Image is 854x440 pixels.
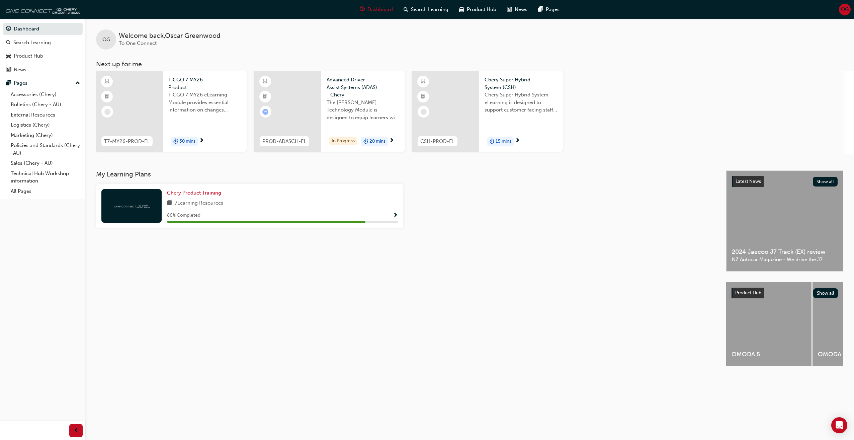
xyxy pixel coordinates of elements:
span: up-icon [75,79,80,88]
span: duration-icon [173,137,178,146]
span: Welcome back , Oscar Greenwood [119,32,221,40]
span: 86 % Completed [167,212,200,219]
a: Latest NewsShow all2024 Jaecoo J7 Track (EX) reviewNZ Autocar Magazine - We drive the J7. [726,170,843,272]
a: Search Learning [3,36,83,49]
a: CSH-PROD-ELChery Super Hybrid System (CSH)Chery Super Hybrid System eLearning is designed to supp... [412,71,563,152]
span: guage-icon [360,5,365,14]
span: NZ Autocar Magazine - We drive the J7. [732,256,838,264]
span: The [PERSON_NAME] Technology Module is designed to equip learners with essential knowledge about ... [327,99,400,122]
span: news-icon [6,67,11,73]
span: Show Progress [393,213,398,219]
span: car-icon [6,53,11,59]
a: Product HubShow all [732,288,838,298]
a: Marketing (Chery) [8,130,83,141]
span: OG [841,6,849,13]
span: Dashboard [367,6,393,13]
span: prev-icon [74,427,79,435]
span: TIGGO 7 MY26 - Product [168,76,241,91]
a: Latest NewsShow all [732,176,838,187]
img: oneconnect [113,203,150,209]
button: DashboardSearch LearningProduct HubNews [3,21,83,77]
span: OG [102,36,110,44]
span: next-icon [389,138,394,144]
a: Technical Hub Workshop information [8,168,83,186]
span: Product Hub [735,290,761,296]
div: Pages [14,79,27,87]
span: duration-icon [490,137,494,146]
h3: My Learning Plans [96,170,715,178]
span: CSH-PROD-EL [420,138,455,145]
a: Logistics (Chery) [8,120,83,130]
a: All Pages [8,186,83,197]
button: Pages [3,77,83,89]
span: learningRecordVerb_NONE-icon [421,109,427,115]
span: search-icon [6,40,11,46]
div: In Progress [329,137,357,146]
span: 15 mins [496,138,511,145]
span: T7-MY26-PROD-EL [104,138,150,145]
span: learningRecordVerb_ATTEMPT-icon [262,109,268,115]
span: To One Connect [119,40,157,46]
span: booktick-icon [105,92,109,101]
a: OMODA 5 [726,282,812,366]
a: Dashboard [3,23,83,35]
span: 30 mins [179,138,195,145]
span: Product Hub [467,6,496,13]
span: learningResourceType_ELEARNING-icon [105,77,109,86]
a: car-iconProduct Hub [454,3,502,16]
a: Accessories (Chery) [8,89,83,100]
h3: Next up for me [85,60,854,68]
span: next-icon [199,138,204,144]
span: TIGGO 7 MY26 eLearning Module provides essential information on changes introduced with the new M... [168,91,241,114]
span: OMODA 5 [732,351,806,358]
button: Show all [813,288,838,298]
div: Product Hub [14,52,43,60]
span: Chery Product Training [167,190,221,196]
a: External Resources [8,110,83,120]
span: News [515,6,527,13]
span: search-icon [404,5,408,14]
span: booktick-icon [421,92,426,101]
span: next-icon [515,138,520,144]
span: learningResourceType_ELEARNING-icon [421,77,426,86]
span: learningRecordVerb_NONE-icon [104,109,110,115]
span: booktick-icon [263,92,267,101]
a: Policies and Standards (Chery -AU) [8,140,83,158]
span: Advanced Driver Assist Systems (ADAS) - Chery [327,76,400,99]
a: Chery Product Training [167,189,224,197]
button: Show Progress [393,211,398,220]
div: News [14,66,26,74]
a: guage-iconDashboard [354,3,398,16]
a: Bulletins (Chery - AU) [8,99,83,110]
span: 7 Learning Resources [175,199,223,208]
span: Latest News [736,178,761,184]
a: T7-MY26-PROD-ELTIGGO 7 MY26 - ProductTIGGO 7 MY26 eLearning Module provides essential information... [96,71,247,152]
a: News [3,64,83,76]
span: pages-icon [538,5,543,14]
a: pages-iconPages [533,3,565,16]
span: Chery Super Hybrid System eLearning is designed to support customer facing staff with the underst... [485,91,558,114]
a: PROD-ADASCH-ELAdvanced Driver Assist Systems (ADAS) - CheryThe [PERSON_NAME] Technology Module is... [254,71,405,152]
a: search-iconSearch Learning [398,3,454,16]
span: 2024 Jaecoo J7 Track (EX) review [732,248,838,256]
span: pages-icon [6,80,11,86]
span: Search Learning [411,6,448,13]
span: news-icon [507,5,512,14]
span: Pages [546,6,560,13]
span: car-icon [459,5,464,14]
div: Open Intercom Messenger [831,417,847,433]
span: learningResourceType_ELEARNING-icon [263,77,267,86]
span: guage-icon [6,26,11,32]
button: Show all [813,177,838,187]
a: Sales (Chery - AU) [8,158,83,168]
img: oneconnect [3,3,80,16]
span: PROD-ADASCH-EL [262,138,307,145]
a: news-iconNews [502,3,533,16]
span: book-icon [167,199,172,208]
span: duration-icon [363,137,368,146]
div: Search Learning [13,39,51,47]
a: Product Hub [3,50,83,62]
span: Chery Super Hybrid System (CSH) [485,76,558,91]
